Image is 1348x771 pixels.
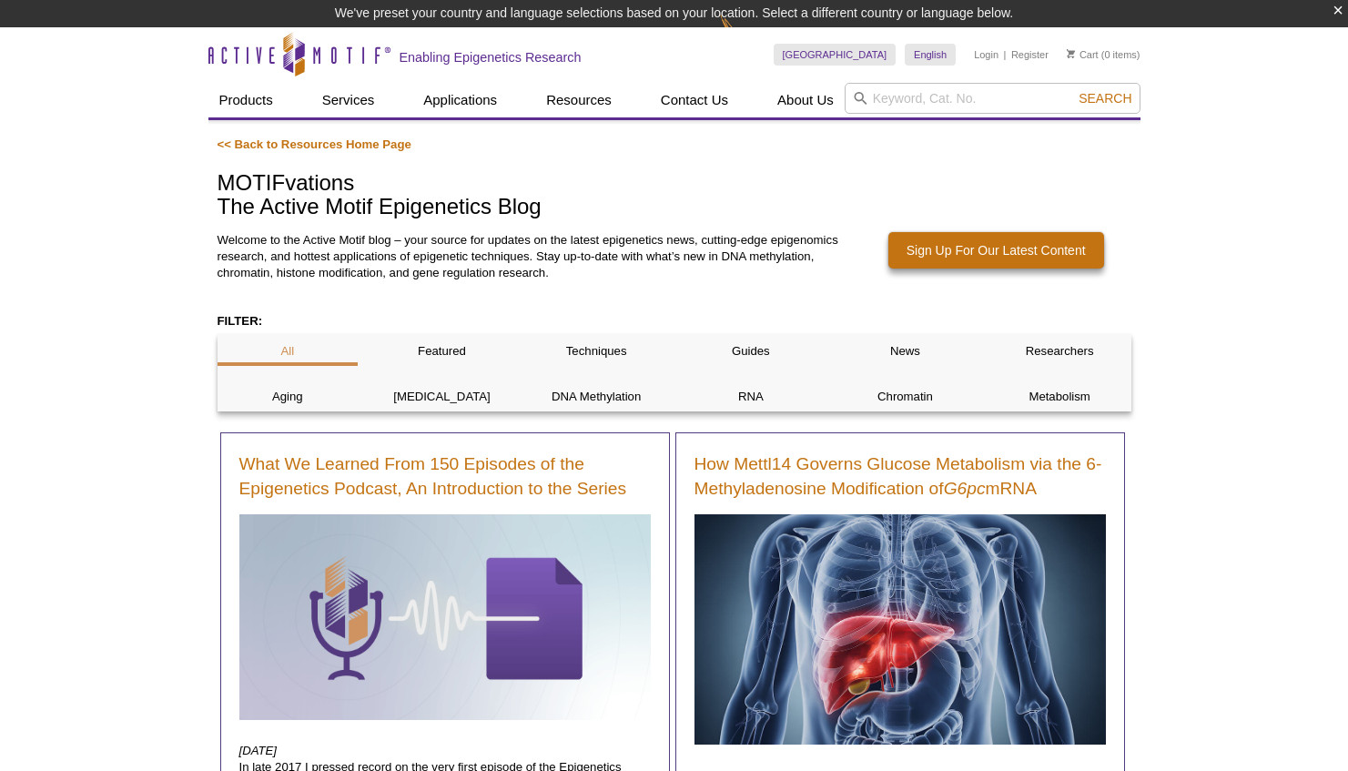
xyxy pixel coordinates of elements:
li: | [1004,44,1007,66]
span: Search [1079,91,1131,106]
a: Sign Up For Our Latest Content [888,232,1104,269]
img: Podcast lessons [239,514,651,720]
em: G6pc [944,479,986,498]
a: How Mettl14 Governs Glucose Metabolism via the 6-Methyladenosine Modification ofG6pcmRNA [694,451,1106,501]
p: News [835,343,976,360]
a: [GEOGRAPHIC_DATA] [774,44,897,66]
p: Guides [680,343,821,360]
p: [MEDICAL_DATA] [371,389,512,405]
strong: FILTER: [218,314,263,328]
a: Cart [1067,48,1099,61]
img: Your Cart [1067,49,1075,58]
em: [DATE] [239,744,278,757]
a: Resources [535,83,623,117]
a: Register [1011,48,1049,61]
p: Techniques [526,343,667,360]
a: What We Learned From 150 Episodes of the Epigenetics Podcast, An Introduction to the Series [239,451,651,501]
p: All [218,343,359,360]
a: Login [974,48,998,61]
p: RNA [680,389,821,405]
p: Metabolism [989,389,1130,405]
p: Aging [218,389,359,405]
a: Applications [412,83,508,117]
li: (0 items) [1067,44,1140,66]
img: Change Here [720,14,768,56]
p: DNA Methylation [526,389,667,405]
p: Featured [371,343,512,360]
a: Products [208,83,284,117]
a: Contact Us [650,83,739,117]
a: Services [311,83,386,117]
input: Keyword, Cat. No. [845,83,1140,114]
a: About Us [766,83,845,117]
a: English [905,44,956,66]
h2: Enabling Epigenetics Research [400,49,582,66]
p: Welcome to the Active Motif blog – your source for updates on the latest epigenetics news, cuttin... [218,232,847,281]
p: Researchers [989,343,1130,360]
p: Chromatin [835,389,976,405]
img: Human liver [694,514,1106,746]
h1: MOTIFvations The Active Motif Epigenetics Blog [218,171,1131,221]
button: Search [1073,90,1137,107]
a: << Back to Resources Home Page [218,137,411,151]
